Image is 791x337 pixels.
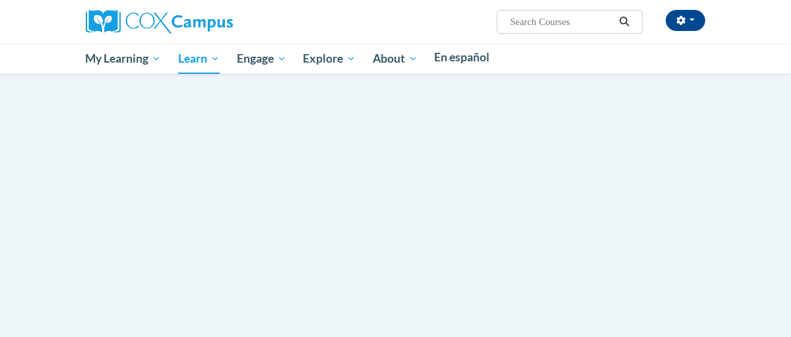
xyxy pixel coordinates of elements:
a: Explore [294,44,364,74]
button: Account Settings [666,10,705,31]
span: En español [434,50,490,64]
a: Engage [228,44,295,74]
i:  [618,17,630,27]
button: Search [614,14,634,30]
input: Search Courses [509,14,614,30]
a: En español [426,44,499,71]
span: Explore [303,51,356,67]
a: About [364,44,426,74]
a: My Learning [77,44,170,74]
span: Engage [237,51,286,67]
div: Main menu [76,44,716,74]
a: Cox Campus [86,15,233,26]
a: Learn [170,44,228,74]
span: About [373,51,418,67]
img: Cox Campus [86,10,233,34]
span: My Learning [85,51,161,67]
span: Learn [178,51,220,67]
